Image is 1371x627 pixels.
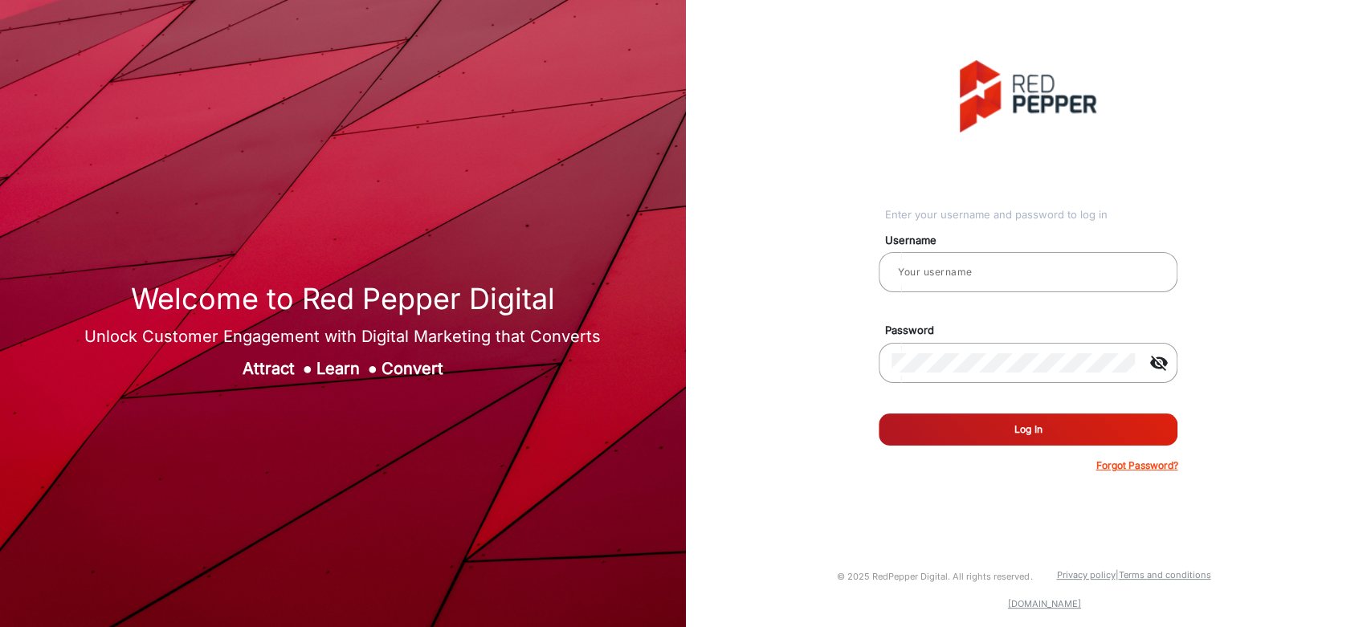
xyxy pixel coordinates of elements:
a: | [1115,569,1118,580]
a: [DOMAIN_NAME] [1008,598,1081,609]
span: ● [303,359,312,378]
mat-icon: visibility_off [1139,353,1177,373]
mat-label: Username [873,233,1196,249]
mat-label: Password [873,323,1196,339]
img: vmg-logo [960,60,1096,132]
span: ● [368,359,377,378]
a: Terms and conditions [1118,569,1210,580]
div: Attract Learn Convert [84,356,601,381]
input: Your username [892,263,1165,282]
button: Log In [879,413,1177,446]
p: Forgot Password? [1096,458,1177,473]
div: Enter your username and password to log in [885,207,1178,223]
div: Unlock Customer Engagement with Digital Marketing that Converts [84,324,601,348]
a: Privacy policy [1056,569,1115,580]
h1: Welcome to Red Pepper Digital [84,282,601,316]
small: © 2025 RedPepper Digital. All rights reserved. [837,571,1032,582]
